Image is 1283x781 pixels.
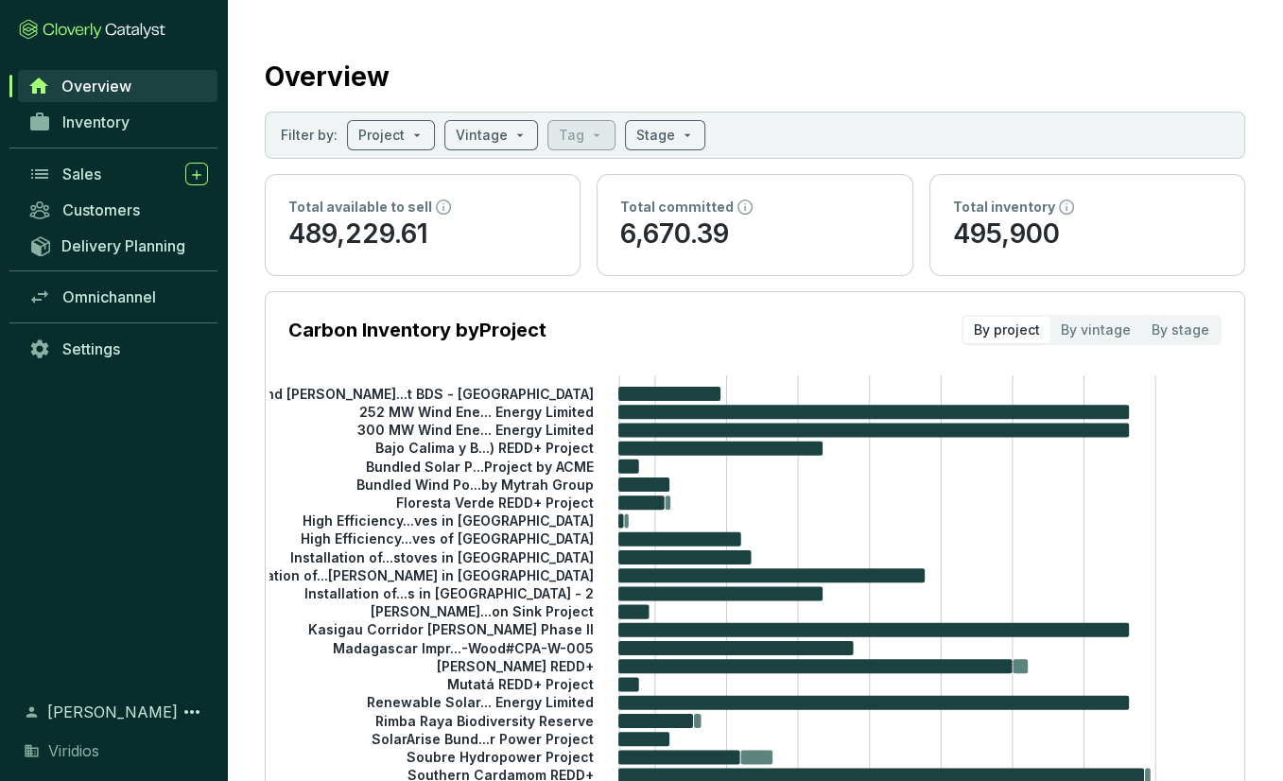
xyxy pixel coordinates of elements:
[48,739,99,762] span: Viridios
[281,126,338,145] p: Filter by:
[372,731,594,747] tspan: SolarArise Bund...r Power Project
[290,548,594,564] tspan: Installation of...stoves in [GEOGRAPHIC_DATA]
[62,200,140,219] span: Customers
[19,194,217,226] a: Customers
[359,404,594,420] tspan: 252 MW Wind Ene... Energy Limited
[962,315,1222,345] div: segmented control
[356,476,594,492] tspan: Bundled Wind Po...by Mytrah Group
[1141,317,1220,343] div: By stage
[559,126,584,145] p: Tag
[620,198,734,217] p: Total committed
[47,701,178,723] span: [PERSON_NAME]
[288,217,557,252] p: 489,229.61
[61,77,131,95] span: Overview
[62,165,101,183] span: Sales
[308,621,594,637] tspan: Kasigau Corridor [PERSON_NAME] Phase II
[19,230,217,261] a: Delivery Planning
[371,603,594,619] tspan: [PERSON_NAME]...on Sink Project
[375,712,594,728] tspan: Rimba Raya Biodiversity Reserve
[357,422,594,438] tspan: 300 MW Wind Ene... Energy Limited
[396,495,594,511] tspan: Floresta Verde REDD+ Project
[61,236,185,255] span: Delivery Planning
[333,639,594,655] tspan: Madagascar Impr...-Wood#CPA-W-005
[367,694,594,710] tspan: Renewable Solar... Energy Limited
[303,512,594,529] tspan: High Efficiency...ves in [GEOGRAPHIC_DATA]
[1050,317,1141,343] div: By vintage
[366,458,594,474] tspan: Bundled Solar P...Project by ACME
[225,567,594,583] tspan: Installation of...[PERSON_NAME] in [GEOGRAPHIC_DATA]
[301,530,594,547] tspan: High Efficiency...ves of [GEOGRAPHIC_DATA]
[202,385,594,401] tspan: 10 MW wind [PERSON_NAME]...t BDS - [GEOGRAPHIC_DATA]
[62,287,156,306] span: Omnichannel
[407,749,594,765] tspan: Soubre Hydropower Project
[19,106,217,138] a: Inventory
[19,158,217,190] a: Sales
[288,198,432,217] p: Total available to sell
[288,317,546,343] p: Carbon Inventory by Project
[18,70,217,102] a: Overview
[620,217,889,252] p: 6,670.39
[375,440,594,456] tspan: Bajo Calima y B...) REDD+ Project
[62,113,130,131] span: Inventory
[953,198,1055,217] p: Total inventory
[19,333,217,365] a: Settings
[62,339,120,358] span: Settings
[437,658,594,674] tspan: [PERSON_NAME] REDD+
[265,57,390,96] h2: Overview
[447,676,594,692] tspan: Mutatá REDD+ Project
[953,217,1222,252] p: 495,900
[963,317,1050,343] div: By project
[304,585,594,601] tspan: Installation of...s in [GEOGRAPHIC_DATA] - 2
[19,281,217,313] a: Omnichannel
